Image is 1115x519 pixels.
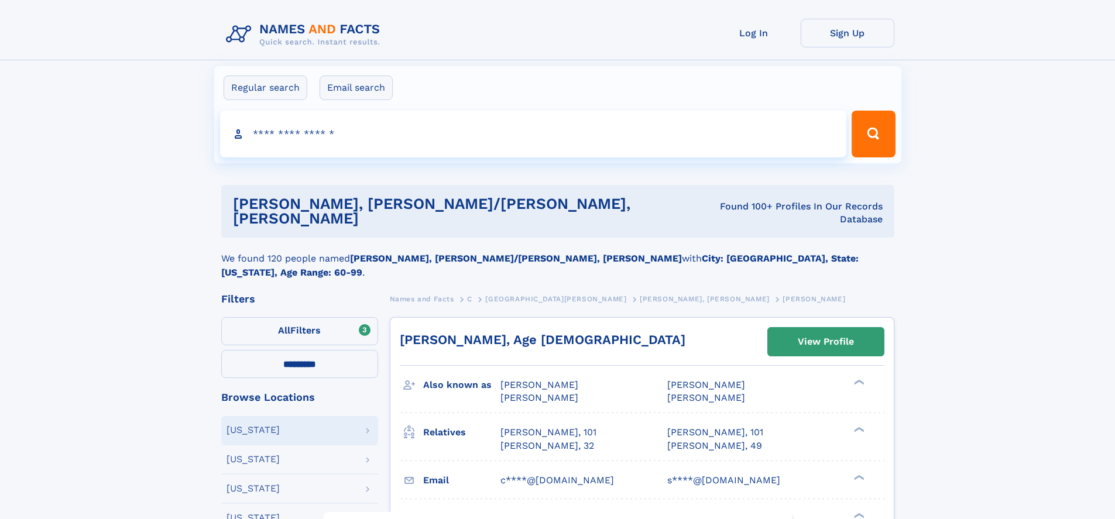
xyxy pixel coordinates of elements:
[667,379,745,390] span: [PERSON_NAME]
[221,19,390,50] img: Logo Names and Facts
[400,332,685,347] a: [PERSON_NAME], Age [DEMOGRAPHIC_DATA]
[707,19,801,47] a: Log In
[221,294,378,304] div: Filters
[485,291,626,306] a: [GEOGRAPHIC_DATA][PERSON_NAME]
[423,375,500,395] h3: Also known as
[500,439,594,452] a: [PERSON_NAME], 32
[221,253,859,278] b: City: [GEOGRAPHIC_DATA], State: [US_STATE], Age Range: 60-99
[320,75,393,100] label: Email search
[390,291,454,306] a: Names and Facts
[221,392,378,403] div: Browse Locations
[851,379,865,386] div: ❯
[798,328,854,355] div: View Profile
[227,425,280,435] div: [US_STATE]
[220,111,847,157] input: search input
[768,328,884,356] a: View Profile
[485,295,626,303] span: [GEOGRAPHIC_DATA][PERSON_NAME]
[851,473,865,481] div: ❯
[640,295,770,303] span: [PERSON_NAME], [PERSON_NAME]
[423,422,500,442] h3: Relatives
[667,439,762,452] a: [PERSON_NAME], 49
[801,19,894,47] a: Sign Up
[224,75,307,100] label: Regular search
[467,295,472,303] span: C
[500,392,578,403] span: [PERSON_NAME]
[500,426,596,439] a: [PERSON_NAME], 101
[350,253,682,264] b: [PERSON_NAME], [PERSON_NAME]/[PERSON_NAME], [PERSON_NAME]
[852,111,895,157] button: Search Button
[851,511,865,519] div: ❯
[783,295,845,303] span: [PERSON_NAME]
[467,291,472,306] a: C
[221,317,378,345] label: Filters
[667,392,745,403] span: [PERSON_NAME]
[233,197,699,226] h1: [PERSON_NAME], [PERSON_NAME]/[PERSON_NAME], [PERSON_NAME]
[227,455,280,464] div: [US_STATE]
[698,200,882,226] div: Found 100+ Profiles In Our Records Database
[221,238,894,280] div: We found 120 people named with .
[500,379,578,390] span: [PERSON_NAME]
[667,426,763,439] a: [PERSON_NAME], 101
[640,291,770,306] a: [PERSON_NAME], [PERSON_NAME]
[227,484,280,493] div: [US_STATE]
[851,426,865,434] div: ❯
[423,470,500,490] h3: Email
[278,325,290,336] span: All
